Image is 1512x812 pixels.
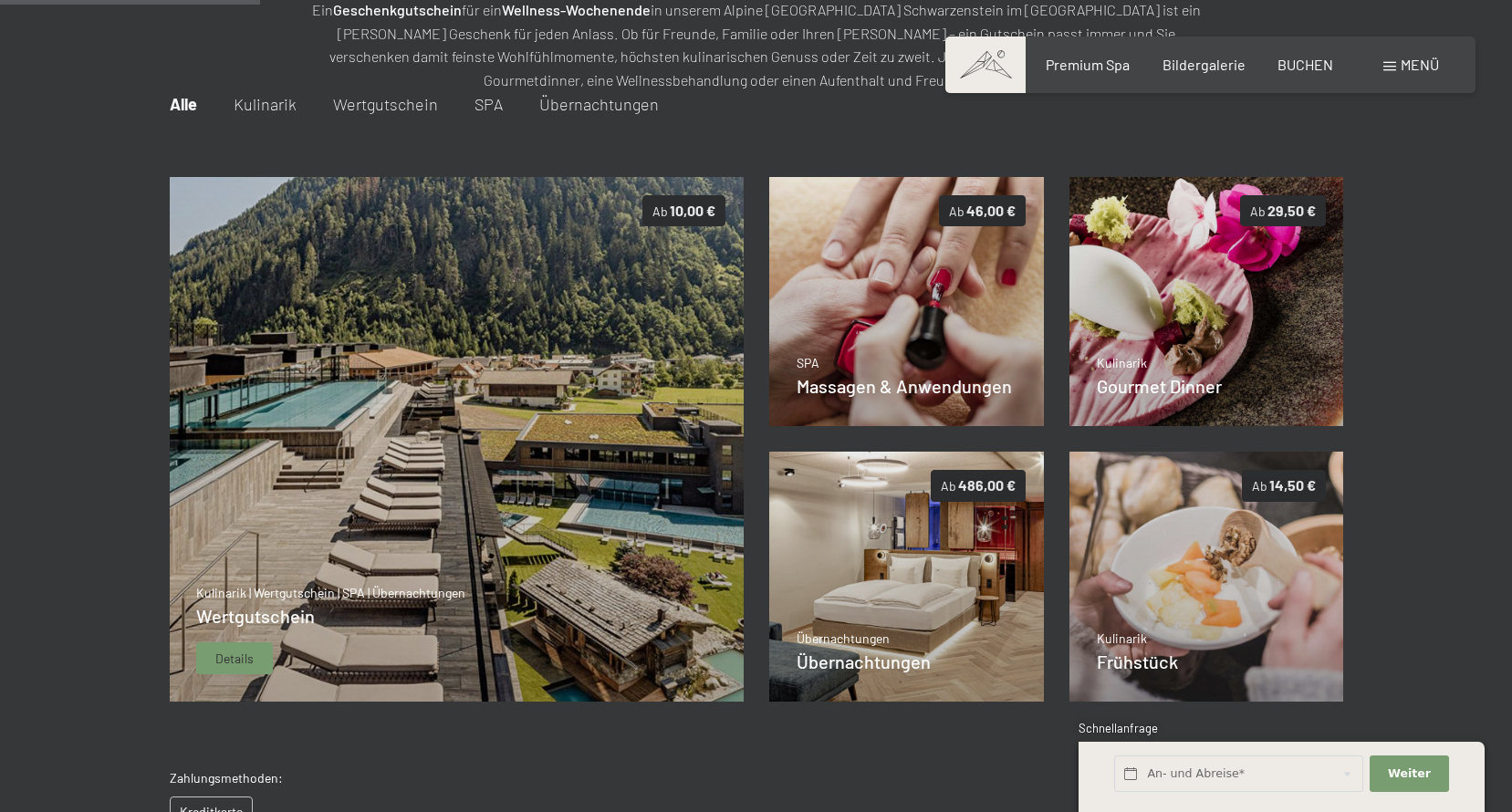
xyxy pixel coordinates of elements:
strong: Wellness-Wochenende [502,1,651,18]
a: Bildergalerie [1163,56,1246,73]
span: Menü [1401,56,1439,73]
strong: Geschenkgutschein [333,1,462,18]
button: Weiter [1370,755,1448,793]
a: Premium Spa [1046,56,1130,73]
span: Weiter [1388,765,1431,782]
span: Schnellanfrage [1079,721,1158,735]
a: BUCHEN [1277,56,1333,73]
